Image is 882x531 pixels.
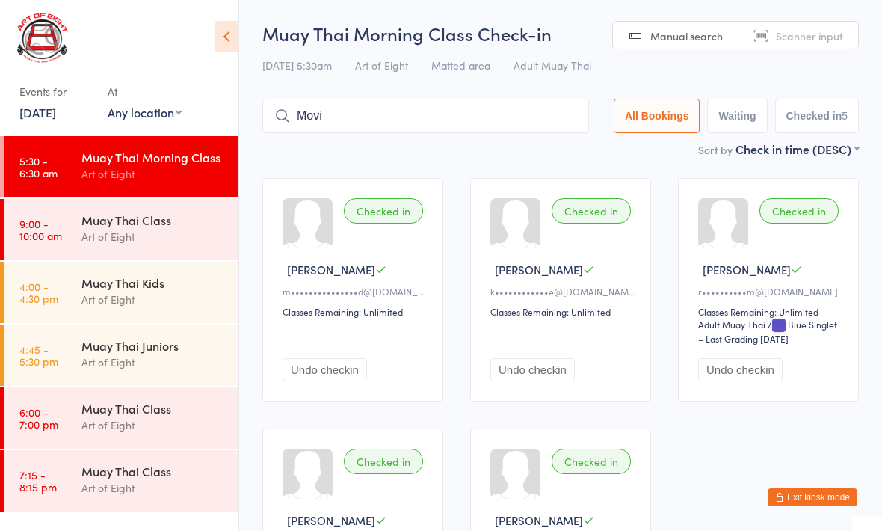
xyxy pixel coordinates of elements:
[4,450,238,512] a: 7:15 -8:15 pmMuay Thai ClassArt of Eight
[4,325,238,386] a: 4:45 -5:30 pmMuay Thai JuniorsArt of Eight
[283,358,367,381] button: Undo checkin
[19,79,93,104] div: Events for
[81,417,226,434] div: Art of Eight
[703,262,791,277] span: [PERSON_NAME]
[698,318,765,331] div: Adult Muay Thai
[344,198,423,224] div: Checked in
[19,343,58,367] time: 4:45 - 5:30 pm
[552,449,631,474] div: Checked in
[108,104,182,120] div: Any location
[262,58,332,73] span: [DATE] 5:30am
[283,285,428,298] div: m•••••••••••••••d@[DOMAIN_NAME]
[650,28,723,43] span: Manual search
[81,337,226,354] div: Muay Thai Juniors
[81,400,226,417] div: Muay Thai Class
[490,358,575,381] button: Undo checkin
[735,141,859,157] div: Check in time (DESC)
[81,212,226,228] div: Muay Thai Class
[776,28,843,43] span: Scanner input
[262,21,859,46] h2: Muay Thai Morning Class Check-in
[108,79,182,104] div: At
[495,262,583,277] span: [PERSON_NAME]
[19,218,62,242] time: 9:00 - 10:00 am
[81,149,226,165] div: Muay Thai Morning Class
[15,11,71,64] img: Art of Eight
[495,512,583,528] span: [PERSON_NAME]
[614,99,700,133] button: All Bookings
[81,479,226,497] div: Art of Eight
[775,99,860,133] button: Checked in5
[514,58,591,73] span: Adult Muay Thai
[81,463,226,479] div: Muay Thai Class
[431,58,490,73] span: Matted area
[344,449,423,474] div: Checked in
[4,136,238,197] a: 5:30 -6:30 amMuay Thai Morning ClassArt of Eight
[4,199,238,260] a: 9:00 -10:00 amMuay Thai ClassArt of Eight
[698,285,843,298] div: r••••••••••m@[DOMAIN_NAME]
[19,104,56,120] a: [DATE]
[698,142,733,157] label: Sort by
[4,262,238,323] a: 4:00 -4:30 pmMuay Thai KidsArt of Eight
[552,198,631,224] div: Checked in
[19,406,58,430] time: 6:00 - 7:00 pm
[81,354,226,371] div: Art of Eight
[490,285,635,298] div: k••••••••••••e@[DOMAIN_NAME]
[698,305,843,318] div: Classes Remaining: Unlimited
[287,262,375,277] span: [PERSON_NAME]
[81,291,226,308] div: Art of Eight
[81,165,226,182] div: Art of Eight
[759,198,839,224] div: Checked in
[81,274,226,291] div: Muay Thai Kids
[287,512,375,528] span: [PERSON_NAME]
[4,387,238,449] a: 6:00 -7:00 pmMuay Thai ClassArt of Eight
[19,155,58,179] time: 5:30 - 6:30 am
[490,305,635,318] div: Classes Remaining: Unlimited
[707,99,767,133] button: Waiting
[698,358,783,381] button: Undo checkin
[262,99,589,133] input: Search
[283,305,428,318] div: Classes Remaining: Unlimited
[355,58,408,73] span: Art of Eight
[19,469,57,493] time: 7:15 - 8:15 pm
[81,228,226,245] div: Art of Eight
[842,110,848,122] div: 5
[768,488,857,506] button: Exit kiosk mode
[19,280,58,304] time: 4:00 - 4:30 pm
